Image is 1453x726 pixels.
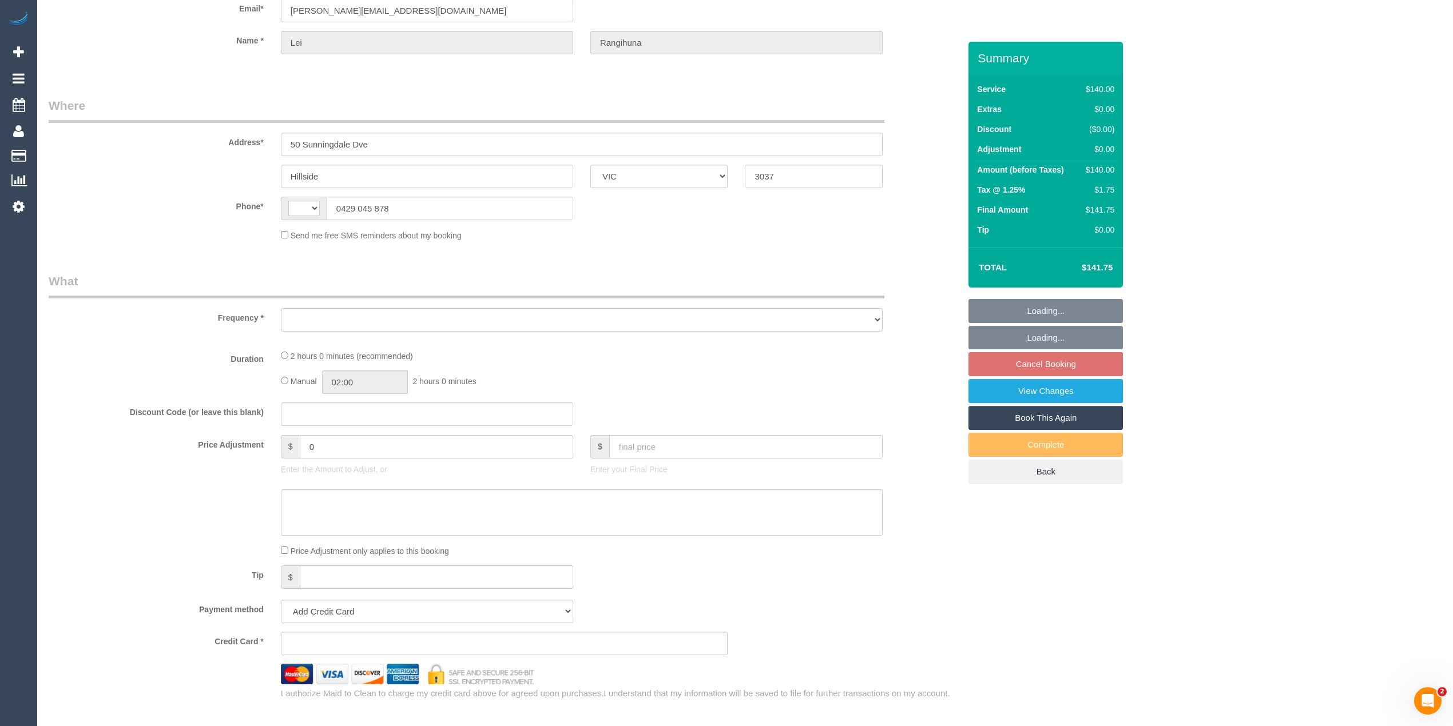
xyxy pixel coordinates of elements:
span: $ [281,435,300,458]
iframe: Intercom live chat [1414,687,1442,715]
input: final price [609,435,883,458]
span: Price Adjustment only applies to this booking [291,547,449,556]
h3: Summary [978,51,1117,65]
span: 2 hours 0 minutes (recommended) [291,352,413,361]
label: Credit Card * [40,632,272,647]
h4: $141.75 [1047,263,1113,273]
span: Send me free SMS reminders about my booking [291,231,462,240]
span: 2 hours 0 minutes [412,377,476,386]
img: credit cards [272,664,543,684]
label: Payment method [40,600,272,615]
label: Adjustment [977,143,1021,155]
label: Name * [40,31,272,46]
a: Back [968,460,1123,484]
span: $ [590,435,609,458]
p: Enter the Amount to Adjust, or [281,464,573,475]
span: I understand that my information will be saved to file for further transactions on my account. [604,688,950,698]
img: Automaid Logo [7,11,30,27]
div: I authorize Maid to Clean to charge my credit card above for agreed upon purchases. [272,687,968,699]
input: Phone* [327,197,573,220]
div: $141.75 [1081,204,1114,216]
span: Manual [291,377,317,386]
div: $0.00 [1081,143,1114,155]
label: Duration [40,349,272,365]
label: Address* [40,133,272,148]
label: Service [977,83,1006,95]
legend: Where [49,97,884,123]
strong: Total [979,262,1007,272]
div: $140.00 [1081,83,1114,95]
label: Discount Code (or leave this blank) [40,402,272,418]
input: Last Name* [590,31,883,54]
iframe: Secure card payment input frame [291,638,718,648]
input: Post Code* [745,165,883,188]
p: Enter your Final Price [590,464,883,475]
label: Frequency * [40,308,272,324]
div: $1.75 [1081,184,1114,196]
span: $ [281,565,300,589]
label: Phone* [40,197,272,212]
div: $140.00 [1081,164,1114,175]
label: Tip [977,224,989,236]
label: Tax @ 1.25% [977,184,1025,196]
legend: What [49,273,884,298]
a: View Changes [968,379,1123,403]
div: $0.00 [1081,224,1114,236]
label: Extras [977,103,1002,115]
label: Tip [40,565,272,581]
label: Final Amount [977,204,1028,216]
input: Suburb* [281,165,573,188]
label: Amount (before Taxes) [977,164,1063,175]
label: Price Adjustment [40,435,272,450]
div: ($0.00) [1081,123,1114,135]
input: First Name* [281,31,573,54]
label: Discount [977,123,1011,135]
a: Book This Again [968,406,1123,430]
div: $0.00 [1081,103,1114,115]
span: 2 [1438,687,1447,696]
